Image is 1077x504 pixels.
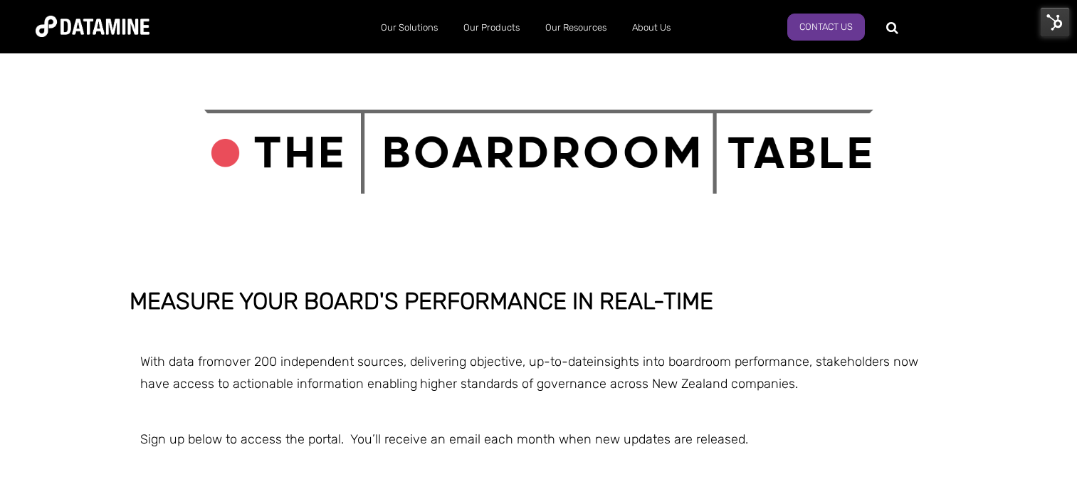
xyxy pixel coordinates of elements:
h1: MEASURE YOUR BOARD'S PERFORMANCE IN REAL-TIME [130,289,948,315]
a: About Us [619,9,683,46]
a: Our Products [451,9,532,46]
span: higher standards of governance across New Zealand companies [420,376,795,392]
span: insights into boardroom performance, s [594,354,822,369]
img: 20251002 The Boardroom Table logo redblack banner [36,50,1041,253]
a: Our Resources [532,9,619,46]
img: HubSpot Tools Menu Toggle [1040,7,1070,37]
img: Datamine [36,16,149,37]
span: . [795,376,798,392]
a: Contact us [787,14,865,41]
a: Our Solutions [368,9,451,46]
span: over 200 independent sources [225,354,404,369]
span: Sign up below to access the portal. You’ll receive an email each month when new updates are relea... [140,431,748,447]
span: With data from , delivering objective, up-to-date [140,354,822,369]
span: takeholders now have access to actionable information enabling [140,354,918,392]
